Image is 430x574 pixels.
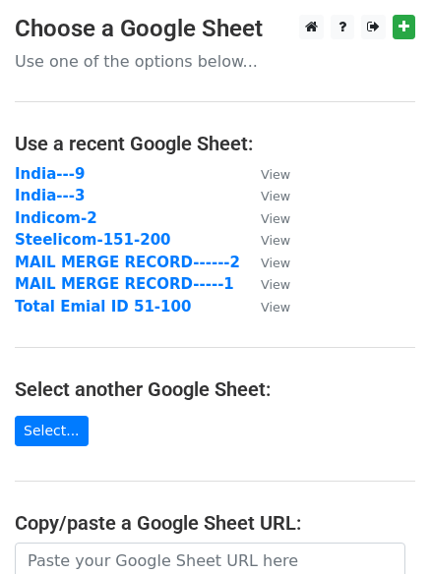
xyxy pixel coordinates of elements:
h4: Use a recent Google Sheet: [15,132,415,155]
small: View [261,277,290,292]
small: View [261,167,290,182]
h4: Select another Google Sheet: [15,377,415,401]
h4: Copy/paste a Google Sheet URL: [15,511,415,535]
a: View [241,254,290,271]
a: View [241,187,290,204]
small: View [261,189,290,203]
a: India---3 [15,187,85,204]
small: View [261,300,290,315]
small: View [261,233,290,248]
small: View [261,256,290,270]
small: View [261,211,290,226]
a: View [241,231,290,249]
a: MAIL MERGE RECORD-----1 [15,275,234,293]
a: India---9 [15,165,85,183]
h3: Choose a Google Sheet [15,15,415,43]
a: Indicom-2 [15,209,97,227]
a: Select... [15,416,89,446]
a: View [241,209,290,227]
a: Total Emial ID 51-100 [15,298,191,316]
a: View [241,165,290,183]
a: Steelicom-151-200 [15,231,171,249]
a: View [241,298,290,316]
p: Use one of the options below... [15,51,415,72]
a: MAIL MERGE RECORD------2 [15,254,240,271]
a: View [241,275,290,293]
